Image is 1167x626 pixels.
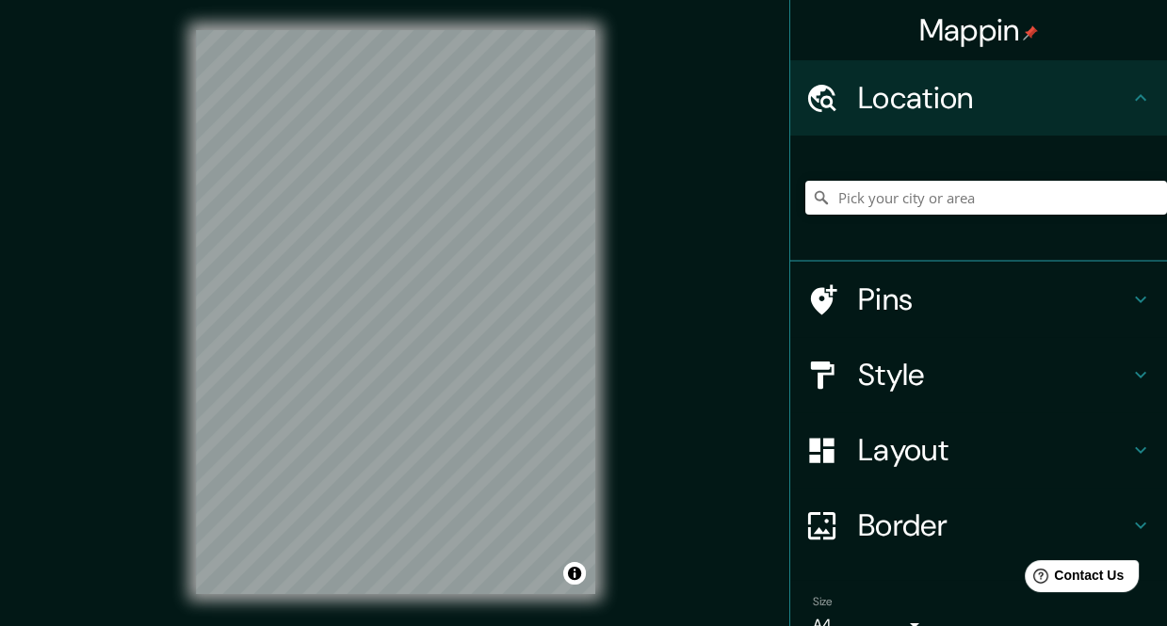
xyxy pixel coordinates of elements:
div: Style [790,337,1167,412]
div: Pins [790,262,1167,337]
h4: Location [858,79,1129,117]
div: Layout [790,412,1167,488]
h4: Pins [858,281,1129,318]
h4: Style [858,356,1129,393]
div: Location [790,60,1167,136]
h4: Layout [858,431,1129,469]
button: Toggle attribution [563,562,586,585]
input: Pick your city or area [805,181,1167,215]
label: Size [813,594,833,610]
iframe: Help widget launcher [999,553,1146,605]
div: Border [790,488,1167,563]
h4: Mappin [919,11,1039,49]
img: pin-icon.png [1023,25,1038,40]
h4: Border [858,506,1129,544]
canvas: Map [196,30,595,594]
